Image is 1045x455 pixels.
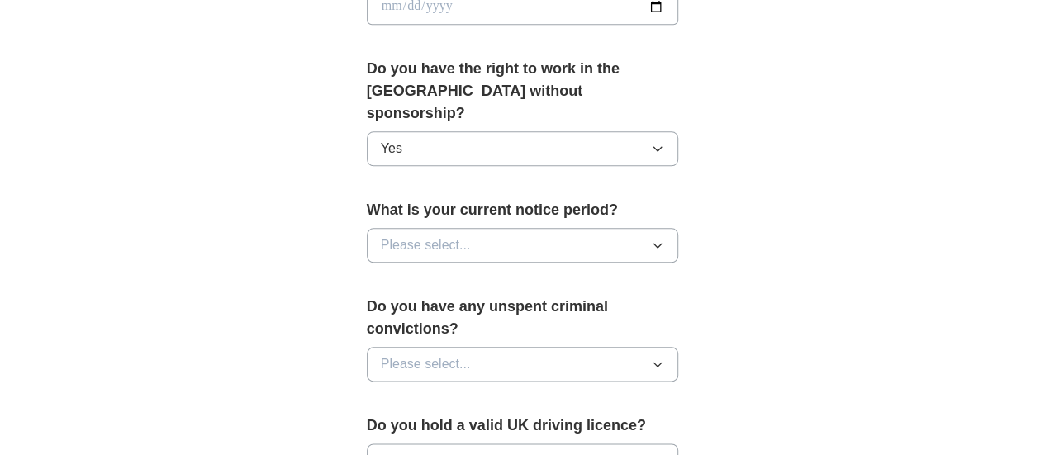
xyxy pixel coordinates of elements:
label: Do you have the right to work in the [GEOGRAPHIC_DATA] without sponsorship? [367,58,679,125]
span: Please select... [381,354,471,374]
button: Yes [367,131,679,166]
span: Yes [381,139,402,159]
button: Please select... [367,347,679,382]
label: What is your current notice period? [367,199,679,221]
span: Please select... [381,235,471,255]
label: Do you have any unspent criminal convictions? [367,296,679,340]
label: Do you hold a valid UK driving licence? [367,415,679,437]
button: Please select... [367,228,679,263]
